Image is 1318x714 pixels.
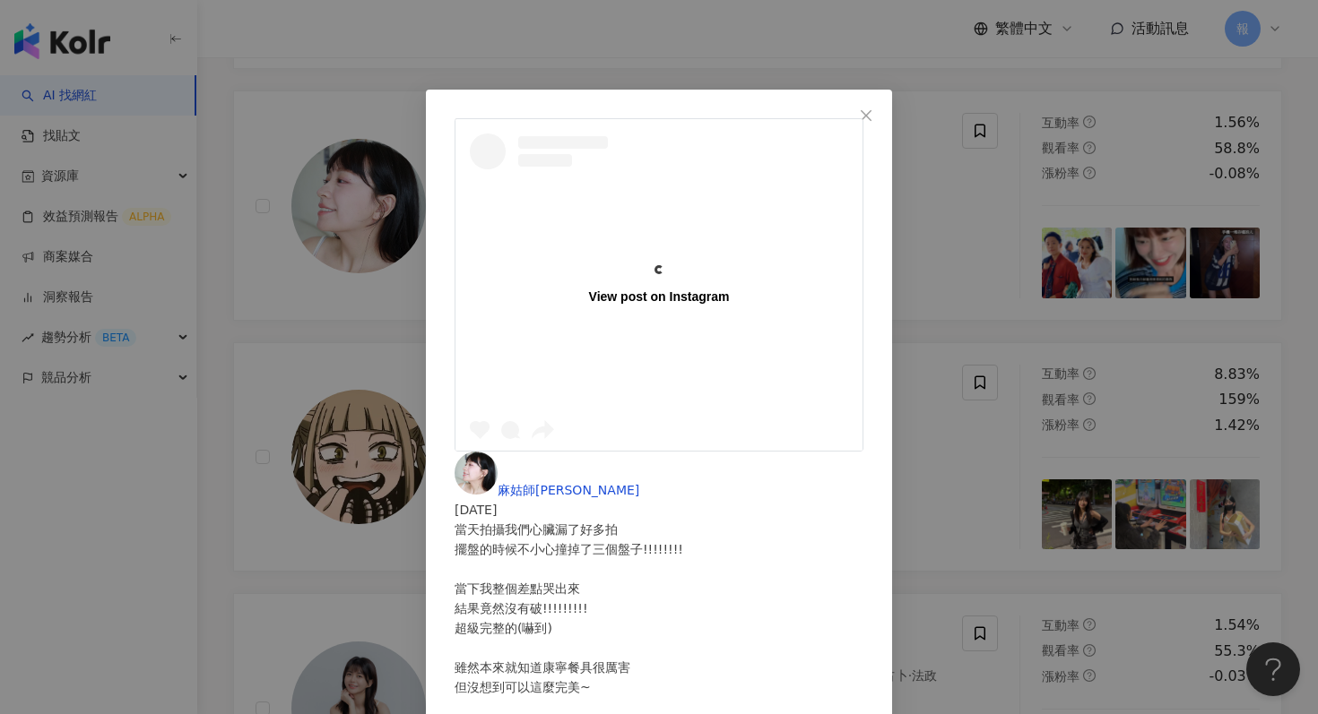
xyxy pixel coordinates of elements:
[455,500,863,520] div: [DATE]
[848,98,884,133] button: Close
[455,483,639,497] a: KOL Avatar麻姑師[PERSON_NAME]
[859,108,873,123] span: close
[498,483,639,497] span: 麻姑師[PERSON_NAME]
[455,452,498,495] img: KOL Avatar
[589,288,730,305] div: View post on Instagram
[455,119,863,451] a: View post on Instagram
